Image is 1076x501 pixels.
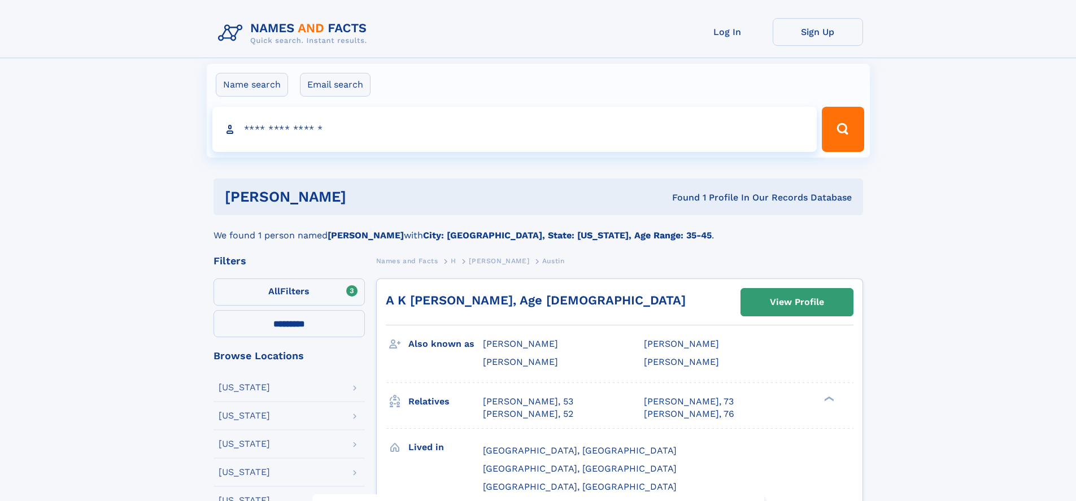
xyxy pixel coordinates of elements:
[483,463,677,474] span: [GEOGRAPHIC_DATA], [GEOGRAPHIC_DATA]
[214,256,365,266] div: Filters
[376,254,438,268] a: Names and Facts
[386,293,686,307] a: A K [PERSON_NAME], Age [DEMOGRAPHIC_DATA]
[483,338,558,349] span: [PERSON_NAME]
[469,254,529,268] a: [PERSON_NAME]
[741,289,853,316] a: View Profile
[509,191,852,204] div: Found 1 Profile In Our Records Database
[225,190,509,204] h1: [PERSON_NAME]
[644,395,734,408] a: [PERSON_NAME], 73
[542,257,565,265] span: Austin
[214,18,376,49] img: Logo Names and Facts
[423,230,712,241] b: City: [GEOGRAPHIC_DATA], State: [US_STATE], Age Range: 35-45
[328,230,404,241] b: [PERSON_NAME]
[483,356,558,367] span: [PERSON_NAME]
[821,395,835,402] div: ❯
[219,439,270,448] div: [US_STATE]
[219,468,270,477] div: [US_STATE]
[300,73,371,97] label: Email search
[408,392,483,411] h3: Relatives
[644,408,734,420] a: [PERSON_NAME], 76
[216,73,288,97] label: Name search
[451,254,456,268] a: H
[483,408,573,420] a: [PERSON_NAME], 52
[408,334,483,354] h3: Also known as
[644,338,719,349] span: [PERSON_NAME]
[451,257,456,265] span: H
[214,351,365,361] div: Browse Locations
[219,411,270,420] div: [US_STATE]
[483,445,677,456] span: [GEOGRAPHIC_DATA], [GEOGRAPHIC_DATA]
[469,257,529,265] span: [PERSON_NAME]
[219,383,270,392] div: [US_STATE]
[212,107,817,152] input: search input
[644,356,719,367] span: [PERSON_NAME]
[822,107,864,152] button: Search Button
[408,438,483,457] h3: Lived in
[682,18,773,46] a: Log In
[214,278,365,306] label: Filters
[483,395,573,408] a: [PERSON_NAME], 53
[770,289,824,315] div: View Profile
[268,286,280,297] span: All
[214,215,863,242] div: We found 1 person named with .
[773,18,863,46] a: Sign Up
[483,481,677,492] span: [GEOGRAPHIC_DATA], [GEOGRAPHIC_DATA]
